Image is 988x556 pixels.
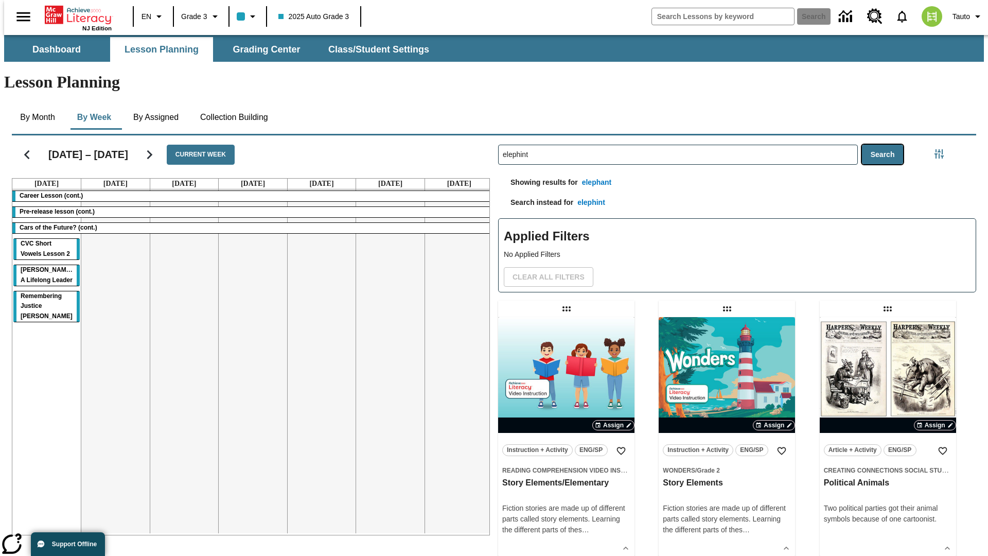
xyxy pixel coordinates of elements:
[861,3,889,30] a: Resource Center, Will open in new tab
[13,265,80,286] div: Dianne Feinstein: A Lifelong Leader
[502,444,573,456] button: Instruction + Activity
[52,541,97,548] span: Support Offline
[663,444,733,456] button: Instruction + Activity
[862,145,904,165] button: Search
[739,526,743,534] span: s
[940,541,955,556] button: Show Details
[743,526,750,534] span: …
[137,7,170,26] button: Language: EN, Select a language
[948,7,988,26] button: Profile/Settings
[914,420,956,430] button: Assign Choose Dates
[579,445,603,456] span: ENG/SP
[824,465,952,476] span: Topic: Creating Connections Social Studies/US History I
[753,420,795,430] button: Assign Choose Dates
[582,526,589,534] span: …
[8,2,39,32] button: Open side menu
[884,444,916,456] button: ENG/SP
[170,179,198,189] a: August 13, 2025
[889,3,915,30] a: Notifications
[888,445,911,456] span: ENG/SP
[101,179,130,189] a: August 12, 2025
[824,503,952,525] div: Two political parties got their animal symbols because of one cartoonist.
[925,421,945,430] span: Assign
[13,291,80,322] div: Remembering Justice O'Connor
[558,301,575,317] div: Draggable lesson: Story Elements/Elementary
[502,467,652,474] span: Reading Comprehension Video Instruction
[824,444,881,456] button: Article + Activity
[498,177,578,193] p: Showing results for
[12,223,493,233] div: Cars of the Future? (cont.)
[719,301,735,317] div: Draggable lesson: Story Elements
[376,179,404,189] a: August 16, 2025
[504,224,971,249] h2: Applied Filters
[735,444,768,456] button: ENG/SP
[21,292,73,320] span: Remembering Justice O'Connor
[12,207,493,217] div: Pre-release lesson (cont.)
[12,191,493,201] div: Career Lesson (cont.)
[110,37,213,62] button: Lesson Planning
[20,208,95,215] span: Pre-release lesson (cont.)
[502,478,630,489] h3: Story Elements/Elementary
[507,445,568,456] span: Instruction + Activity
[663,503,791,535] div: Fiction stories are made up of different parts called story elements. Learning the different part...
[618,541,633,556] button: Show Details
[20,224,97,231] span: Cars of the Future? (cont.)
[573,193,609,212] button: elephint
[233,7,263,26] button: Class color is light blue. Change class color
[4,73,984,92] h1: Lesson Planning
[68,105,120,130] button: By Week
[278,11,349,22] span: 2025 Auto Grade 3
[5,37,108,62] button: Dashboard
[663,465,791,476] span: Topic: Wonders/Grade 2
[45,5,112,25] a: Home
[578,173,616,192] button: elephant
[82,25,112,31] span: NJ Edition
[21,266,75,284] span: Dianne Feinstein: A Lifelong Leader
[181,11,207,22] span: Grade 3
[45,4,112,31] div: Home
[12,105,63,130] button: By Month
[772,442,791,460] button: Add to Favorites
[915,3,948,30] button: Select a new avatar
[824,478,952,489] h3: Political Animals
[879,301,896,317] div: Draggable lesson: Political Animals
[667,445,729,456] span: Instruction + Activity
[663,478,791,489] h3: Story Elements
[603,421,624,430] span: Assign
[215,37,318,62] button: Grading Center
[498,218,976,292] div: Applied Filters
[499,145,857,164] input: Search Lessons By Keyword
[575,444,608,456] button: ENG/SP
[136,142,163,168] button: Next
[663,467,695,474] span: Wonders
[192,105,276,130] button: Collection Building
[142,11,151,22] span: EN
[320,37,437,62] button: Class/Student Settings
[177,7,225,26] button: Grade: Grade 3, Select a grade
[612,442,630,460] button: Add to Favorites
[307,179,336,189] a: August 15, 2025
[697,467,720,474] span: Grade 2
[445,179,473,189] a: August 17, 2025
[592,420,634,430] button: Assign Choose Dates
[4,37,438,62] div: SubNavbar
[929,144,949,164] button: Filters Side menu
[779,541,794,556] button: Show Details
[14,142,40,168] button: Previous
[48,148,128,161] h2: [DATE] – [DATE]
[13,239,80,259] div: CVC Short Vowels Lesson 2
[933,442,952,460] button: Add to Favorites
[952,11,970,22] span: Tauto
[922,6,942,27] img: avatar image
[833,3,861,31] a: Data Center
[652,8,794,25] input: search field
[498,197,573,213] p: Search instead for
[21,240,70,257] span: CVC Short Vowels Lesson 2
[695,467,697,474] span: /
[502,465,630,476] span: Topic: Reading Comprehension Video Instruction/null
[828,445,877,456] span: Article + Activity
[20,192,83,199] span: Career Lesson (cont.)
[824,467,957,474] span: Creating Connections Social Studies
[239,179,267,189] a: August 14, 2025
[740,445,763,456] span: ENG/SP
